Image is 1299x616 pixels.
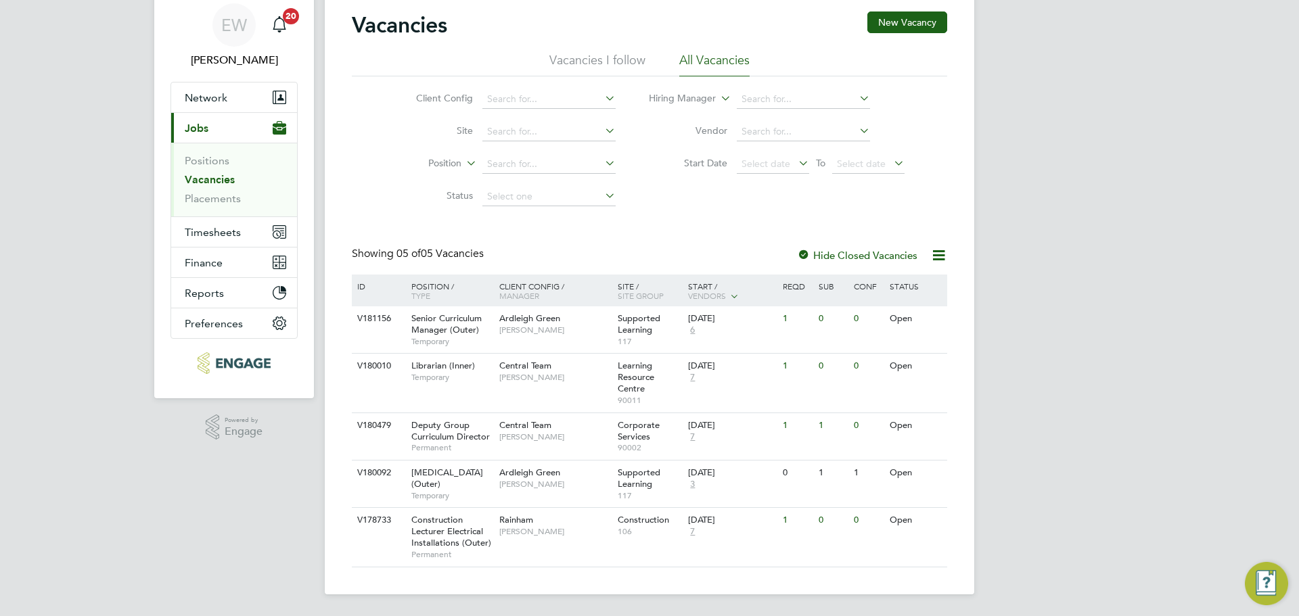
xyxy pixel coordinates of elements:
[618,290,664,301] span: Site Group
[886,306,945,331] div: Open
[401,275,496,307] div: Position /
[185,192,241,205] a: Placements
[850,460,886,485] div: 1
[411,372,493,383] span: Temporary
[411,336,493,347] span: Temporary
[482,187,616,206] input: Select one
[171,278,297,308] button: Reports
[411,490,493,501] span: Temporary
[688,290,726,301] span: Vendors
[482,155,616,174] input: Search for...
[499,514,533,525] span: Rainham
[779,306,815,331] div: 1
[482,122,616,141] input: Search for...
[688,313,776,325] div: [DATE]
[185,122,208,135] span: Jobs
[354,413,401,438] div: V180479
[198,352,270,374] img: blackstonerecruitment-logo-retina.png
[354,354,401,379] div: V180010
[850,354,886,379] div: 0
[688,479,697,490] span: 3
[185,154,229,167] a: Positions
[185,287,224,300] span: Reports
[171,247,297,277] button: Finance
[225,426,263,437] span: Engage
[411,290,430,301] span: Type
[815,460,850,485] div: 1
[815,354,850,379] div: 0
[850,275,886,298] div: Conf
[354,306,401,331] div: V181156
[688,360,776,372] div: [DATE]
[499,526,611,537] span: [PERSON_NAME]
[850,508,886,533] div: 0
[779,275,815,298] div: Reqd
[850,413,886,438] div: 0
[171,113,297,143] button: Jobs
[779,460,815,485] div: 0
[886,413,945,438] div: Open
[384,157,461,170] label: Position
[638,92,716,105] label: Hiring Manager
[614,275,685,307] div: Site /
[352,11,447,39] h2: Vacancies
[850,306,886,331] div: 0
[815,306,850,331] div: 0
[171,82,297,112] button: Network
[411,312,482,335] span: Senior Curriculum Manager (Outer)
[812,154,829,172] span: To
[688,467,776,479] div: [DATE]
[185,256,223,269] span: Finance
[499,372,611,383] span: [PERSON_NAME]
[618,514,669,525] span: Construction
[482,90,616,109] input: Search for...
[499,419,551,431] span: Central Team
[618,490,682,501] span: 117
[886,460,945,485] div: Open
[411,419,490,442] span: Deputy Group Curriculum Director
[779,508,815,533] div: 1
[499,312,560,324] span: Ardleigh Green
[618,360,654,394] span: Learning Resource Centre
[685,275,779,308] div: Start /
[395,189,473,202] label: Status
[737,90,870,109] input: Search for...
[797,249,917,262] label: Hide Closed Vacancies
[1245,562,1288,605] button: Engage Resource Center
[395,124,473,137] label: Site
[688,515,776,526] div: [DATE]
[618,467,660,490] span: Supported Learning
[185,226,241,239] span: Timesheets
[283,8,299,24] span: 20
[618,526,682,537] span: 106
[779,354,815,379] div: 1
[737,122,870,141] input: Search for...
[688,420,776,431] div: [DATE]
[499,467,560,478] span: Ardleigh Green
[688,325,697,336] span: 6
[411,514,491,548] span: Construction Lecturer Electrical Installations (Outer)
[679,52,750,76] li: All Vacancies
[170,3,298,68] a: EW[PERSON_NAME]
[688,431,697,443] span: 7
[815,275,850,298] div: Sub
[411,360,475,371] span: Librarian (Inner)
[352,247,486,261] div: Showing
[618,312,660,335] span: Supported Learning
[886,275,945,298] div: Status
[618,442,682,453] span: 90002
[185,173,235,186] a: Vacancies
[867,11,947,33] button: New Vacancy
[266,3,293,47] a: 20
[396,247,484,260] span: 05 Vacancies
[354,460,401,485] div: V180092
[618,336,682,347] span: 117
[815,413,850,438] div: 1
[779,413,815,438] div: 1
[225,414,263,426] span: Powered by
[688,526,697,538] span: 7
[618,419,660,442] span: Corporate Services
[411,442,493,453] span: Permanent
[396,247,421,260] span: 05 of
[171,143,297,216] div: Jobs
